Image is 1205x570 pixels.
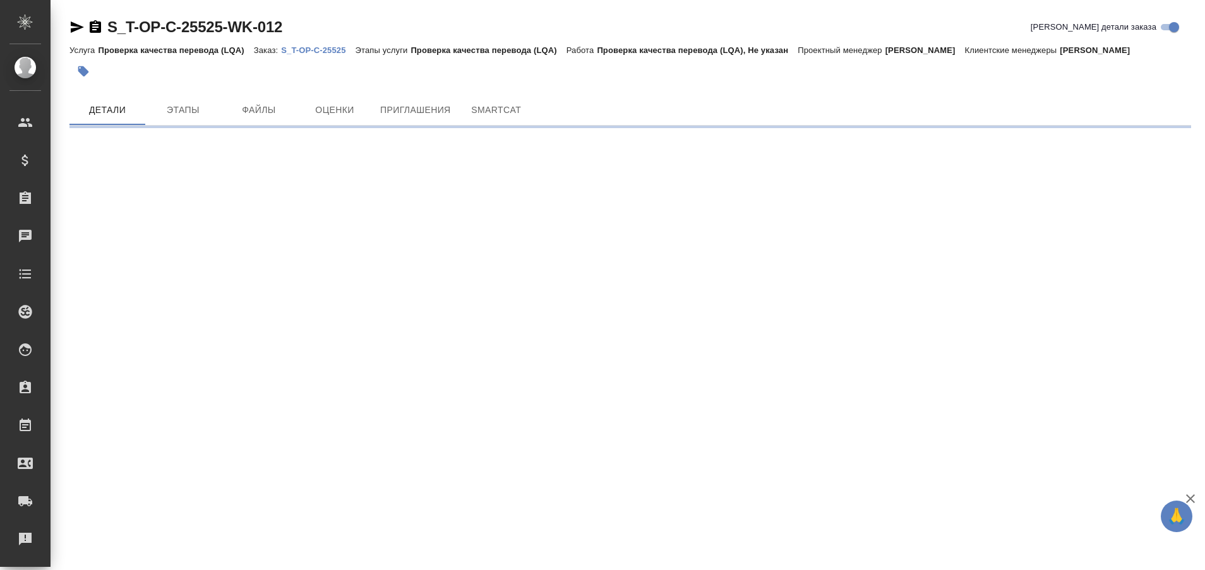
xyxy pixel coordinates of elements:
[107,18,282,35] a: S_T-OP-C-25525-WK-012
[69,57,97,85] button: Добавить тэг
[229,102,289,118] span: Файлы
[1161,501,1192,532] button: 🙏
[380,102,451,118] span: Приглашения
[411,45,566,55] p: Проверка качества перевода (LQA)
[1060,45,1139,55] p: [PERSON_NAME]
[281,44,355,55] a: S_T-OP-C-25525
[281,45,355,55] p: S_T-OP-C-25525
[77,102,138,118] span: Детали
[69,45,98,55] p: Услуга
[153,102,213,118] span: Этапы
[597,45,798,55] p: Проверка качества перевода (LQA), Не указан
[356,45,411,55] p: Этапы услуги
[567,45,597,55] p: Работа
[98,45,253,55] p: Проверка качества перевода (LQA)
[965,45,1060,55] p: Клиентские менеджеры
[254,45,281,55] p: Заказ:
[69,20,85,35] button: Скопировать ссылку для ЯМессенджера
[1166,503,1187,530] span: 🙏
[304,102,365,118] span: Оценки
[88,20,103,35] button: Скопировать ссылку
[798,45,885,55] p: Проектный менеджер
[885,45,965,55] p: [PERSON_NAME]
[466,102,527,118] span: SmartCat
[1031,21,1156,33] span: [PERSON_NAME] детали заказа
